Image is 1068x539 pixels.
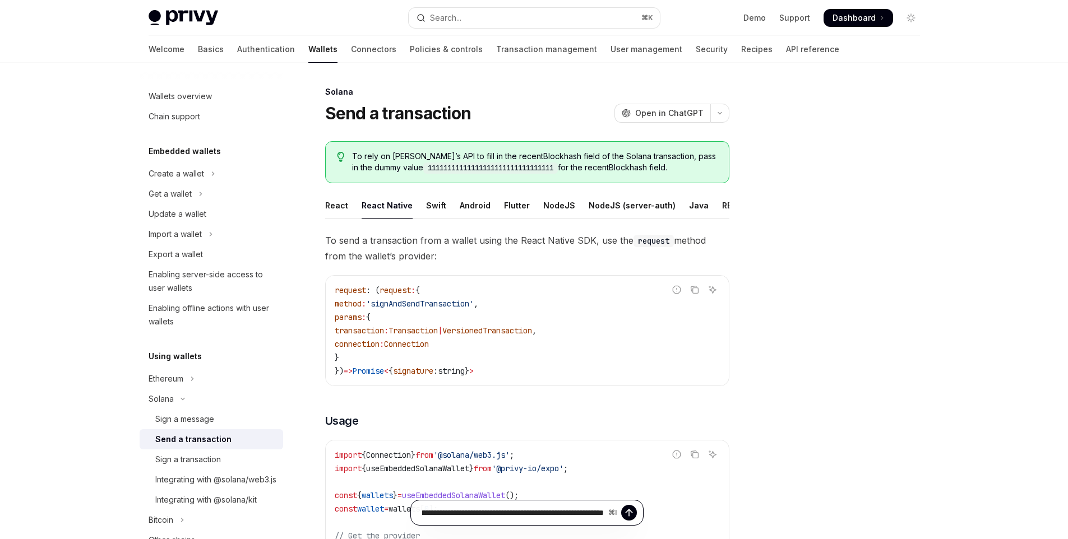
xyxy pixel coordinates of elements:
[824,9,893,27] a: Dashboard
[505,490,519,500] span: ();
[149,392,174,406] div: Solana
[352,151,717,174] span: To rely on [PERSON_NAME]’s API to fill in the recentBlockhash field of the Solana transaction, pa...
[422,500,604,525] input: Ask a question...
[155,453,221,466] div: Sign a transaction
[543,192,575,219] div: NodeJS
[335,339,380,349] span: connection
[411,285,415,295] span: :
[469,463,474,473] span: }
[140,224,283,244] button: Toggle Import a wallet section
[149,36,184,63] a: Welcome
[589,192,676,219] div: NodeJS (server-auth)
[351,36,396,63] a: Connectors
[634,235,674,247] code: request
[140,204,283,224] a: Update a wallet
[140,369,283,389] button: Toggle Ethereum section
[474,299,478,309] span: ,
[380,285,411,295] span: request
[705,282,720,297] button: Ask AI
[335,366,344,376] span: })
[140,429,283,449] a: Send a transaction
[149,207,206,221] div: Update a wallet
[442,326,532,336] span: VersionedTransaction
[409,8,660,28] button: Open search
[198,36,224,63] a: Basics
[149,110,200,123] div: Chain support
[384,366,389,376] span: <
[140,244,283,264] a: Export a wallet
[335,352,339,363] span: }
[335,312,362,322] span: params
[621,505,637,521] button: Send message
[423,162,558,174] code: 11111111111111111111111111111111
[140,164,283,184] button: Toggle Create a wallet section
[325,413,359,429] span: Usage
[510,450,514,460] span: ;
[492,463,563,473] span: '@privy-io/expo'
[362,192,413,219] div: React Native
[430,11,461,25] div: Search...
[353,366,384,376] span: Promise
[140,298,283,332] a: Enabling offline actions with user wallets
[362,463,366,473] span: {
[325,192,348,219] div: React
[393,366,433,376] span: signature
[140,86,283,106] a: Wallets overview
[362,490,393,500] span: wallets
[410,36,483,63] a: Policies & controls
[366,312,371,322] span: {
[614,104,710,123] button: Open in ChatGPT
[325,233,729,264] span: To send a transaction from a wallet using the React Native SDK, use the method from the wallet’s ...
[149,90,212,103] div: Wallets overview
[563,463,568,473] span: ;
[465,366,469,376] span: }
[366,299,474,309] span: 'signAndSendTransaction'
[743,12,766,24] a: Demo
[155,493,257,507] div: Integrating with @solana/kit
[149,301,276,328] div: Enabling offline actions with user wallets
[357,490,362,500] span: {
[362,312,366,322] span: :
[433,450,510,460] span: '@solana/web3.js'
[335,450,362,460] span: import
[149,350,202,363] h5: Using wallets
[149,187,192,201] div: Get a wallet
[397,490,402,500] span: =
[362,299,366,309] span: :
[149,167,204,180] div: Create a wallet
[469,366,474,376] span: >
[504,192,530,219] div: Flutter
[411,450,415,460] span: }
[393,490,397,500] span: }
[140,490,283,510] a: Integrating with @solana/kit
[415,285,420,295] span: {
[786,36,839,63] a: API reference
[722,192,757,219] div: REST API
[669,282,684,297] button: Report incorrect code
[366,285,380,295] span: : (
[140,510,283,530] button: Toggle Bitcoin section
[366,450,411,460] span: Connection
[687,447,702,462] button: Copy the contents from the code block
[140,184,283,204] button: Toggle Get a wallet section
[496,36,597,63] a: Transaction management
[741,36,773,63] a: Recipes
[149,248,203,261] div: Export a wallet
[149,513,173,527] div: Bitcoin
[140,470,283,490] a: Integrating with @solana/web3.js
[140,409,283,429] a: Sign a message
[426,192,446,219] div: Swift
[155,412,214,426] div: Sign a message
[696,36,728,63] a: Security
[362,450,366,460] span: {
[415,450,433,460] span: from
[389,366,393,376] span: {
[149,268,276,295] div: Enabling server-side access to user wallets
[366,463,469,473] span: useEmbeddedSolanaWallet
[438,326,442,336] span: |
[474,463,492,473] span: from
[641,13,653,22] span: ⌘ K
[532,326,537,336] span: ,
[155,473,276,486] div: Integrating with @solana/web3.js
[140,389,283,409] button: Toggle Solana section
